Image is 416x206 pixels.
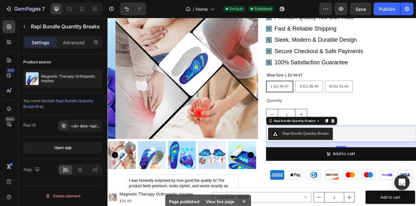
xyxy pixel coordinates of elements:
[217,140,274,147] div: Rapi Bundle Quantity Breaks
[204,140,212,148] img: CJjMu9e-54QDEAE=.png
[279,164,308,174] div: Add to cart
[23,142,102,153] button: Open app
[23,98,93,109] span: install Rapi Bundle Quantity Breaks
[41,74,100,83] p: Magnetic Therapy Orthopedic Insoles
[108,18,416,206] iframe: To enrich screen reader interactions, please activate Accessibility in Grammarly extension settings
[197,113,211,127] button: decrement
[54,145,71,151] div: Open app
[199,136,279,152] button: Rapi Bundle Quantity Breaks
[204,125,258,131] div: Rapi Bundle Quantity Breaks
[238,82,261,88] span: S EU 36-40
[207,9,317,18] p: Fast & Reliable Shipping
[379,6,395,12] div: Publish
[23,166,41,174] div: Align
[275,82,299,88] span: M EU 41-43
[211,113,233,127] input: quantity
[197,160,383,177] button: Add to cart
[23,98,102,110] div: You need to first.
[207,23,317,32] p: Sleek, Modern & Durable Design
[233,113,247,127] button: increment
[196,6,208,12] span: Home
[394,175,410,190] div: Open Intercom Messenger
[26,72,39,85] img: product feature img
[5,117,15,122] div: Beta
[254,6,272,12] span: Published
[23,122,36,128] div: Rapi ID
[229,6,243,12] span: Default
[120,3,146,15] div: Undo/Redo
[207,37,317,46] p: Secure Checkout & Safe Payments
[71,123,101,129] div: <div data-rapi-id="rapi_63d4fa41a11aa8"></div>
[374,3,400,15] button: Publish
[202,197,238,206] div: View live page
[197,67,242,75] legend: Shoe Size: L EU 44-47
[174,166,181,174] button: Carousel Next Arrow
[193,6,194,12] span: /
[23,59,51,65] div: Product source
[45,192,80,200] div: Delete element
[63,39,85,46] p: Advanced
[42,5,45,13] p: 7
[32,39,49,46] p: Settings
[350,3,371,15] button: Save
[202,189,378,201] img: gempages_581287367915078574-26c814d3-c27b-43be-8c42-2b509562c927.png
[31,23,100,30] p: Rapi Bundle Quantity Breaks
[202,82,225,88] span: L EU 44-47
[6,68,15,73] div: 450
[355,6,366,12] span: Save
[169,198,199,205] p: Page published
[197,97,383,108] div: Quantity
[207,51,317,60] p: 100% Satisfaction Guarantee
[3,3,48,15] button: 7
[23,191,102,201] button: Delete element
